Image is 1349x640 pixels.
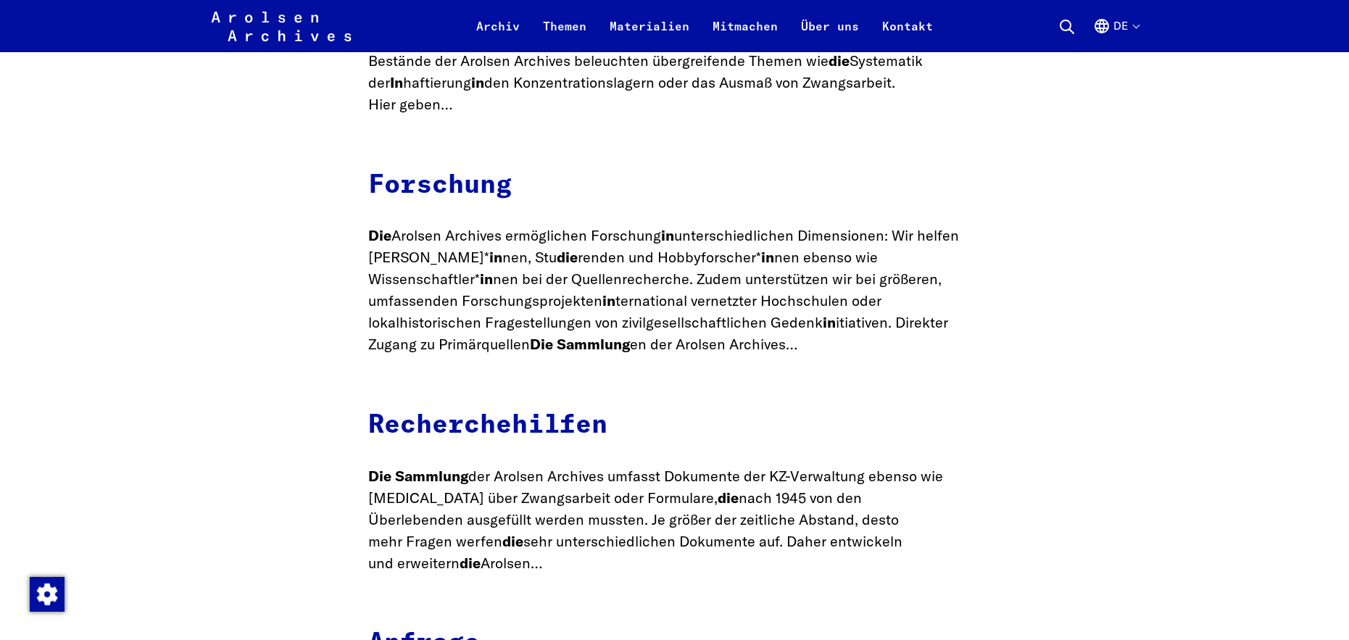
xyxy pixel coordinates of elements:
[368,225,981,355] p: Arolsen Archives ermöglichen Forschung unterschiedlichen Dimensionen: Wir helfen [PERSON_NAME]* n...
[530,335,553,353] strong: Die
[368,412,607,439] a: Recherchehilfen
[480,270,493,288] strong: in
[395,467,468,485] strong: Sammlung
[761,248,774,266] strong: in
[502,532,523,550] strong: die
[30,577,65,612] img: Zustimmung ändern
[718,489,739,507] strong: die
[871,17,945,52] a: Kontakt
[557,335,630,353] strong: Sammlung
[1093,17,1139,52] button: Deutsch, Sprachauswahl
[465,9,945,43] nav: Primär
[602,291,615,309] strong: in
[368,465,981,574] p: der Arolsen Archives umfasst Dokumente der KZ-Verwaltung ebenso wie [MEDICAL_DATA] über Zwangsarb...
[368,467,391,485] strong: Die
[823,313,836,331] strong: in
[368,226,391,244] strong: Die
[789,17,871,52] a: Über uns
[471,73,484,91] strong: in
[531,17,598,52] a: Themen
[390,73,403,91] strong: In
[460,554,481,572] strong: die
[465,17,531,52] a: Archiv
[557,248,578,266] strong: die
[368,173,512,199] a: Forschung
[701,17,789,52] a: Mitmachen
[489,248,502,266] strong: in
[368,7,981,115] p: Orig aldokumente mit Namen, Fotos und Daten zu den Schicksalen von rund 17,5 Millionen Menschen h...
[29,576,64,611] div: Zustimmung ändern
[829,51,850,70] strong: die
[661,226,674,244] strong: in
[598,17,701,52] a: Materialien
